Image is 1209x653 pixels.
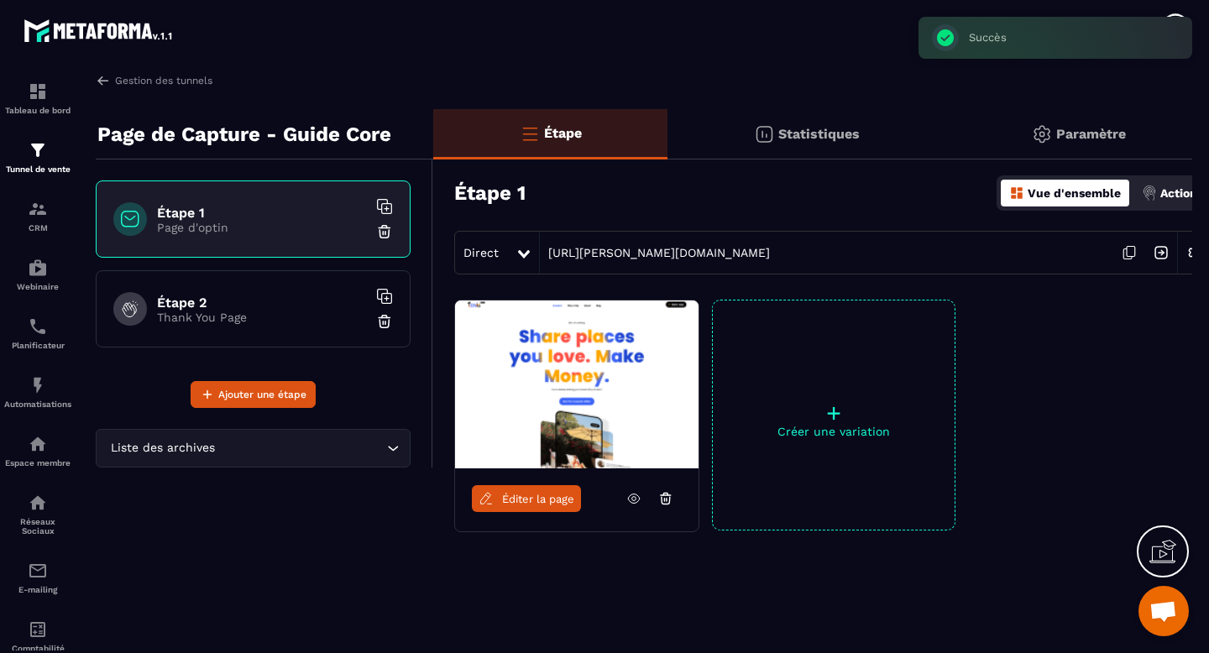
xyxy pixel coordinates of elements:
p: Comptabilité [4,644,71,653]
h6: Étape 2 [157,295,367,311]
input: Search for option [218,439,383,457]
a: social-networksocial-networkRéseaux Sociaux [4,480,71,548]
p: Paramètre [1056,126,1126,142]
a: formationformationCRM [4,186,71,245]
p: Actions [1160,186,1203,200]
img: formation [28,140,48,160]
img: dashboard-orange.40269519.svg [1009,185,1024,201]
img: social-network [28,493,48,513]
p: Planificateur [4,341,71,350]
p: E-mailing [4,585,71,594]
button: Ajouter une étape [191,381,316,408]
a: formationformationTunnel de vente [4,128,71,186]
a: formationformationTableau de bord [4,69,71,128]
img: arrow [96,73,111,88]
p: Thank You Page [157,311,367,324]
p: Vue d'ensemble [1028,186,1121,200]
span: Direct [463,246,499,259]
img: arrow-next.bcc2205e.svg [1145,237,1177,269]
p: Tableau de bord [4,106,71,115]
a: automationsautomationsEspace membre [4,421,71,480]
p: Créer une variation [713,425,955,438]
img: scheduler [28,316,48,337]
img: logo [24,15,175,45]
a: Éditer la page [472,485,581,512]
p: Espace membre [4,458,71,468]
img: trash [376,223,393,240]
p: Automatisations [4,400,71,409]
p: Réseaux Sociaux [4,517,71,535]
img: stats.20deebd0.svg [754,124,774,144]
img: image [455,300,699,468]
h6: Étape 1 [157,205,367,221]
img: automations [28,258,48,278]
img: formation [28,81,48,102]
a: [URL][PERSON_NAME][DOMAIN_NAME] [540,246,770,259]
span: Ajouter une étape [218,386,306,403]
img: setting-gr.5f69749f.svg [1032,124,1052,144]
img: bars-o.4a397970.svg [520,123,540,144]
img: formation [28,199,48,219]
div: Search for option [96,429,411,468]
img: email [28,561,48,581]
a: Gestion des tunnels [96,73,212,88]
span: Liste des archives [107,439,218,457]
a: emailemailE-mailing [4,548,71,607]
p: Tunnel de vente [4,165,71,174]
a: automationsautomationsWebinaire [4,245,71,304]
p: Page d'optin [157,221,367,234]
img: automations [28,375,48,395]
img: accountant [28,619,48,640]
a: automationsautomationsAutomatisations [4,363,71,421]
p: Page de Capture - Guide Core [97,118,391,151]
img: trash [376,313,393,330]
a: schedulerschedulerPlanificateur [4,304,71,363]
p: CRM [4,223,71,232]
p: Étape [544,125,582,141]
img: actions.d6e523a2.png [1142,185,1157,201]
p: Statistiques [778,126,860,142]
img: automations [28,434,48,454]
h3: Étape 1 [454,181,526,205]
a: Ouvrir le chat [1138,586,1189,636]
span: Éditer la page [502,493,574,505]
p: Webinaire [4,282,71,291]
p: + [713,401,955,425]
